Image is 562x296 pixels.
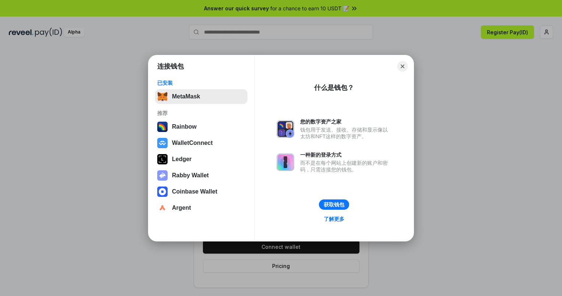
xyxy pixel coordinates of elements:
div: 您的数字资产之家 [300,118,391,125]
img: svg+xml,%3Csvg%20width%3D%22120%22%20height%3D%22120%22%20viewBox%3D%220%200%20120%20120%22%20fil... [157,122,168,132]
img: svg+xml,%3Csvg%20width%3D%2228%22%20height%3D%2228%22%20viewBox%3D%220%200%2028%2028%22%20fill%3D... [157,187,168,197]
div: Rabby Wallet [172,172,209,179]
button: Argent [155,201,247,215]
img: svg+xml,%3Csvg%20width%3D%2228%22%20height%3D%2228%22%20viewBox%3D%220%200%2028%2028%22%20fill%3D... [157,138,168,148]
div: 一种新的登录方式 [300,152,391,158]
img: svg+xml,%3Csvg%20xmlns%3D%22http%3A%2F%2Fwww.w3.org%2F2000%2Fsvg%22%20fill%3D%22none%22%20viewBox... [277,120,294,138]
div: 已安装 [157,80,245,86]
button: Rainbow [155,119,247,134]
button: Coinbase Wallet [155,184,247,199]
img: svg+xml,%3Csvg%20xmlns%3D%22http%3A%2F%2Fwww.w3.org%2F2000%2Fsvg%22%20fill%3D%22none%22%20viewBox... [277,153,294,171]
div: 而不是在每个网站上创建新的账户和密码，只需连接您的钱包。 [300,160,391,173]
button: Rabby Wallet [155,168,247,183]
img: svg+xml,%3Csvg%20xmlns%3D%22http%3A%2F%2Fwww.w3.org%2F2000%2Fsvg%22%20fill%3D%22none%22%20viewBox... [157,170,168,181]
div: 推荐 [157,110,245,116]
button: WalletConnect [155,136,247,150]
img: svg+xml,%3Csvg%20width%3D%2228%22%20height%3D%2228%22%20viewBox%3D%220%200%2028%2028%22%20fill%3D... [157,203,168,213]
img: svg+xml,%3Csvg%20xmlns%3D%22http%3A%2F%2Fwww.w3.org%2F2000%2Fsvg%22%20width%3D%2228%22%20height%3... [157,154,168,164]
div: Ledger [172,156,192,163]
div: 钱包用于发送、接收、存储和显示像以太坊和NFT这样的数字资产。 [300,126,391,140]
button: Close [397,61,408,72]
div: WalletConnect [172,140,213,146]
h1: 连接钱包 [157,62,184,71]
button: Ledger [155,152,247,167]
div: 了解更多 [324,216,344,222]
div: 什么是钱包？ [314,83,354,92]
button: 获取钱包 [319,199,349,210]
img: svg+xml,%3Csvg%20fill%3D%22none%22%20height%3D%2233%22%20viewBox%3D%220%200%2035%2033%22%20width%... [157,91,168,102]
a: 了解更多 [319,214,349,224]
div: 获取钱包 [324,201,344,208]
div: Rainbow [172,123,197,130]
div: MetaMask [172,93,200,100]
div: Argent [172,205,191,211]
button: MetaMask [155,89,247,104]
div: Coinbase Wallet [172,188,217,195]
